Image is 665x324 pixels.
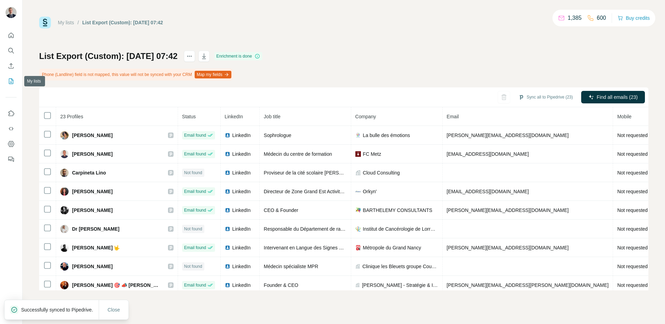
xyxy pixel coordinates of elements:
[39,17,51,28] img: Surfe Logo
[225,133,230,138] img: LinkedIn logo
[195,71,231,78] button: Map my fields
[447,282,609,288] span: [PERSON_NAME][EMAIL_ADDRESS][PERSON_NAME][DOMAIN_NAME]
[225,245,230,250] img: LinkedIn logo
[184,132,206,138] span: Email found
[184,263,202,270] span: Not found
[232,225,251,232] span: LinkedIn
[72,169,106,176] span: Carpineta Lino
[617,264,648,269] span: Not requested
[597,14,606,22] p: 600
[355,207,361,213] img: company-logo
[225,151,230,157] img: LinkedIn logo
[355,151,361,157] img: company-logo
[225,170,230,176] img: LinkedIn logo
[72,225,119,232] span: Dr [PERSON_NAME]
[232,282,251,289] span: LinkedIn
[447,245,569,250] span: [PERSON_NAME][EMAIL_ADDRESS][DOMAIN_NAME]
[60,169,69,177] img: Avatar
[264,282,299,288] span: Founder & CEO
[617,114,631,119] span: Mobile
[363,244,421,251] span: Métropole du Grand Nancy
[617,226,648,232] span: Not requested
[103,304,125,316] button: Close
[617,207,648,213] span: Not requested
[60,131,69,139] img: Avatar
[355,245,361,250] img: company-logo
[60,114,83,119] span: 23 Profiles
[617,282,648,288] span: Not requested
[264,170,420,176] span: Proviseur de la cité scolaire [PERSON_NAME] à [GEOGRAPHIC_DATA]
[232,132,251,139] span: LinkedIn
[447,189,529,194] span: [EMAIL_ADDRESS][DOMAIN_NAME]
[362,263,438,270] span: Clinique les Bleuets groupe Courlancy
[617,189,648,194] span: Not requested
[72,151,113,157] span: [PERSON_NAME]
[264,189,470,194] span: Directeur de Zone Grand Est Activité Perfusion,Nutrition, Diabète chez Orkyn’ groupe Air Liquide
[60,225,69,233] img: Avatar
[447,133,569,138] span: [PERSON_NAME][EMAIL_ADDRESS][DOMAIN_NAME]
[72,188,113,195] span: [PERSON_NAME]
[72,244,120,251] span: [PERSON_NAME] 🤟
[6,107,17,120] button: Use Surfe on LinkedIn
[355,114,376,119] span: Company
[72,282,161,289] span: [PERSON_NAME] 🎯 📣 [PERSON_NAME]
[6,122,17,135] button: Use Surfe API
[363,151,381,157] span: FC Metz
[82,19,163,26] div: List Export (Custom): [DATE] 07:42
[617,133,648,138] span: Not requested
[514,92,578,102] button: Sync all to Pipedrive (23)
[264,133,291,138] span: Sophrologue
[6,29,17,42] button: Quick start
[184,188,206,195] span: Email found
[78,19,79,26] li: /
[232,244,251,251] span: LinkedIn
[72,132,113,139] span: [PERSON_NAME]
[363,132,410,139] span: La bulle des émotions
[363,188,377,195] span: Orkyn'​
[60,262,69,271] img: Avatar
[184,170,202,176] span: Not found
[225,226,230,232] img: LinkedIn logo
[232,188,251,195] span: LinkedIn
[232,151,251,157] span: LinkedIn
[6,7,17,18] img: Avatar
[232,169,251,176] span: LinkedIn
[355,226,361,232] img: company-logo
[264,226,399,232] span: Responsable du Département de radiothérapie et curiethérapie
[6,75,17,87] button: My lists
[225,264,230,269] img: LinkedIn logo
[182,114,196,119] span: Status
[21,306,99,313] p: Successfully synced to Pipedrive.
[108,306,120,313] span: Close
[264,245,361,250] span: Intervenant en Langue des Signes Française
[447,207,569,213] span: [PERSON_NAME][EMAIL_ADDRESS][DOMAIN_NAME]
[581,91,645,103] button: Find all emails (23)
[618,13,650,23] button: Buy credits
[60,150,69,158] img: Avatar
[617,170,648,176] span: Not requested
[72,263,113,270] span: [PERSON_NAME]
[184,151,206,157] span: Email found
[72,207,113,214] span: [PERSON_NAME]
[232,263,251,270] span: LinkedIn
[264,264,318,269] span: Médecin spécialiste MPR
[363,225,438,232] span: Institut de Cancérologie de Lorraine - ICL
[597,94,638,101] span: Find all emails (23)
[363,169,400,176] span: Cloud Consulting
[617,245,648,250] span: Not requested
[568,14,582,22] p: 1,385
[225,114,243,119] span: LinkedIn
[60,244,69,252] img: Avatar
[225,189,230,194] img: LinkedIn logo
[264,114,281,119] span: Job title
[363,207,432,214] span: BARTHELEMY CONSULTANTS
[60,187,69,196] img: Avatar
[60,281,69,289] img: Avatar
[184,207,206,213] span: Email found
[60,206,69,214] img: Avatar
[447,114,459,119] span: Email
[6,60,17,72] button: Enrich CSV
[184,245,206,251] span: Email found
[6,44,17,57] button: Search
[225,282,230,288] img: LinkedIn logo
